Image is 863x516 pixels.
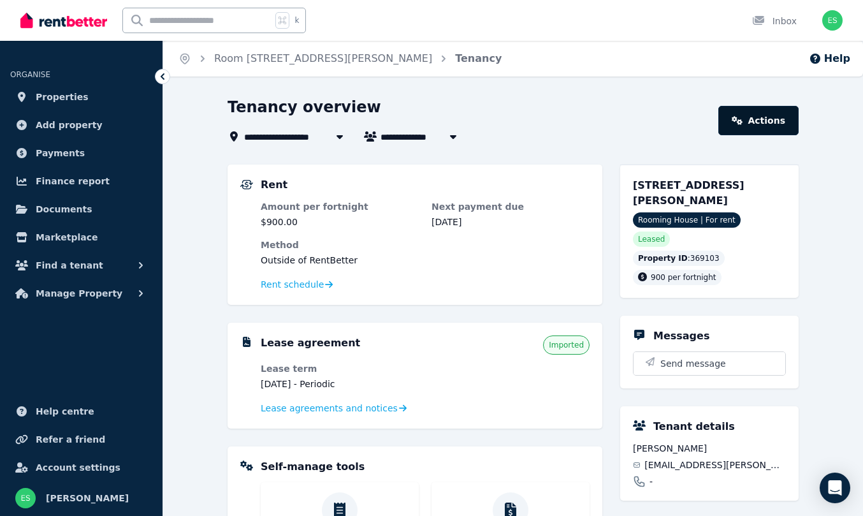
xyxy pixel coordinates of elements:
[10,455,152,480] a: Account settings
[455,52,502,64] a: Tenancy
[20,11,107,30] img: RentBetter
[15,488,36,508] img: Elena Schlyder
[46,490,129,506] span: [PERSON_NAME]
[261,177,287,193] h5: Rent
[36,460,120,475] span: Account settings
[10,399,152,424] a: Help centre
[163,41,517,77] nav: Breadcrumb
[10,427,152,452] a: Refer a friend
[261,216,419,228] dd: $900.00
[240,180,253,189] img: Rental Payments
[10,168,152,194] a: Finance report
[36,404,94,419] span: Help centre
[653,419,735,434] h5: Tenant details
[261,335,360,351] h5: Lease agreement
[10,70,50,79] span: ORGANISE
[653,328,709,344] h5: Messages
[36,202,92,217] span: Documents
[649,475,653,488] span: -
[36,145,85,161] span: Payments
[261,278,324,291] span: Rent schedule
[228,97,381,117] h1: Tenancy overview
[261,459,365,475] h5: Self-manage tools
[261,254,590,267] dd: Outside of RentBetter
[822,10,843,31] img: Elena Schlyder
[431,216,590,228] dd: [DATE]
[809,51,850,66] button: Help
[752,15,797,27] div: Inbox
[36,286,122,301] span: Manage Property
[261,239,590,251] dt: Method
[294,15,299,26] span: k
[633,179,744,207] span: [STREET_ADDRESS][PERSON_NAME]
[261,278,333,291] a: Rent schedule
[660,357,726,370] span: Send message
[633,212,741,228] span: Rooming House | For rent
[10,225,152,250] a: Marketplace
[718,106,799,135] a: Actions
[36,173,110,189] span: Finance report
[549,340,584,350] span: Imported
[36,117,103,133] span: Add property
[10,84,152,110] a: Properties
[36,258,103,273] span: Find a tenant
[633,442,786,455] span: [PERSON_NAME]
[261,402,407,415] a: Lease agreements and notices
[820,473,850,503] div: Open Intercom Messenger
[633,251,725,266] div: : 369103
[261,402,398,415] span: Lease agreements and notices
[36,89,89,105] span: Properties
[36,230,98,245] span: Marketplace
[431,200,590,213] dt: Next payment due
[638,253,688,263] span: Property ID
[10,140,152,166] a: Payments
[634,352,785,375] button: Send message
[10,253,152,278] button: Find a tenant
[261,362,419,375] dt: Lease term
[651,273,716,282] span: 900 per fortnight
[36,432,105,447] span: Refer a friend
[261,378,419,390] dd: [DATE] - Periodic
[10,196,152,222] a: Documents
[261,200,419,213] dt: Amount per fortnight
[10,112,152,138] a: Add property
[644,459,786,471] span: [EMAIL_ADDRESS][PERSON_NAME][DOMAIN_NAME]
[638,234,665,244] span: Leased
[10,281,152,306] button: Manage Property
[214,52,432,64] a: Room [STREET_ADDRESS][PERSON_NAME]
